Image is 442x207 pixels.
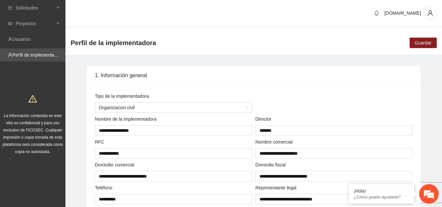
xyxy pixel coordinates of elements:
[256,161,286,168] label: Domicilio fiscal
[8,6,12,10] span: inbox
[12,37,30,42] a: Usuarios
[424,7,437,20] button: user
[354,195,409,199] p: ¿Cómo puedo ayudarte?
[71,38,156,48] span: Perfil de la implementadora
[354,188,409,194] div: ¡Hola!
[415,39,432,46] span: Guardar
[384,10,421,16] span: [DOMAIN_NAME]
[8,21,12,26] span: eye
[28,95,37,103] span: warning
[12,52,63,58] a: Perfil de implementadora
[95,66,413,85] div: 1. Información general
[424,10,436,16] span: user
[95,184,112,191] label: Teléfono
[16,1,54,14] span: Solicitudes
[256,138,293,146] label: Nombre comercial
[372,10,381,16] span: bell
[95,93,149,100] label: Tipo de la implementadora
[16,17,54,30] span: Proyectos
[410,38,437,48] button: Guardar
[95,115,156,123] label: Nombre de la implementadora
[256,115,272,123] label: Director
[3,113,63,154] span: La información contenida en este sitio es confidencial y para uso exclusivo de FICOSEC. Cualquier...
[371,8,382,18] button: bell
[256,184,296,191] label: Representante legal
[95,161,134,168] label: Domicilio comercial
[95,138,104,146] label: RFC
[99,103,248,112] span: Organizacion civil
